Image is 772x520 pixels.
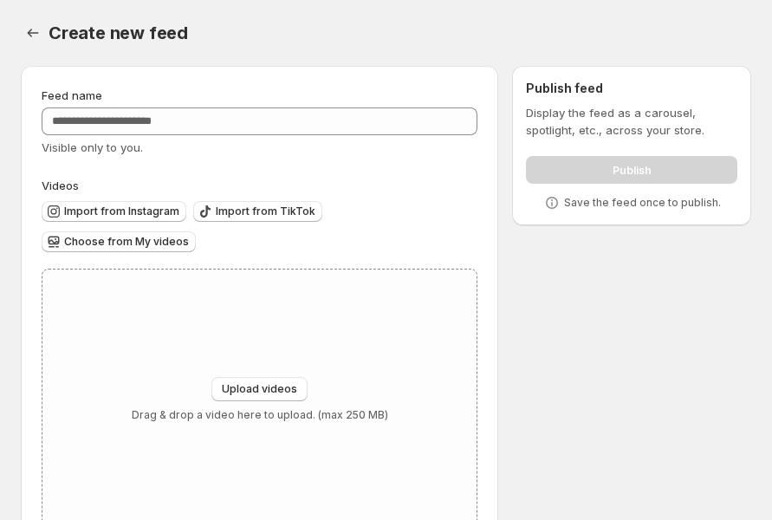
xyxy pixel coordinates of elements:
span: Upload videos [222,382,297,396]
span: Visible only to you. [42,140,143,154]
h2: Publish feed [526,80,737,97]
span: Feed name [42,88,102,102]
button: Settings [21,21,45,45]
button: Upload videos [211,377,308,401]
p: Drag & drop a video here to upload. (max 250 MB) [132,408,388,422]
button: Import from TikTok [193,201,322,222]
p: Save the feed once to publish. [564,196,721,210]
span: Import from TikTok [216,205,315,218]
span: Choose from My videos [64,235,189,249]
span: Create new feed [49,23,188,43]
button: Choose from My videos [42,231,196,252]
button: Import from Instagram [42,201,186,222]
span: Videos [42,179,79,192]
span: Import from Instagram [64,205,179,218]
p: Display the feed as a carousel, spotlight, etc., across your store. [526,104,737,139]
